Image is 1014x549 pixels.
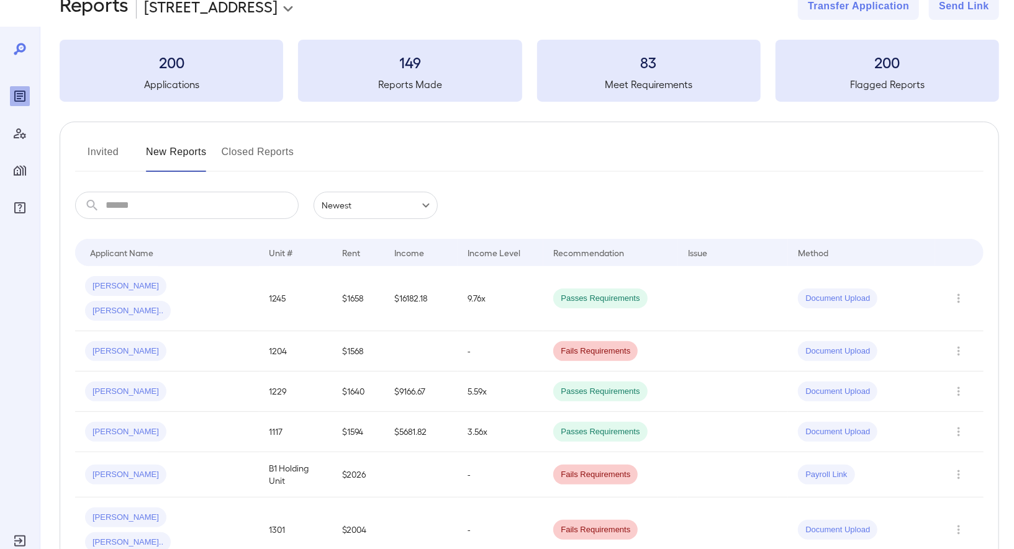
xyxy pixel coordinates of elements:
span: Payroll Link [798,469,854,481]
button: Row Actions [949,288,969,308]
div: Applicant Name [90,245,153,260]
div: Income [394,245,424,260]
span: Passes Requirements [553,426,647,438]
div: Issue [688,245,708,260]
td: 9.76x [458,266,543,331]
span: Document Upload [798,293,877,305]
span: Passes Requirements [553,293,647,305]
td: $16182.18 [384,266,458,331]
h3: 83 [537,52,761,72]
td: $1658 [332,266,384,331]
td: 3.56x [458,412,543,452]
span: Document Upload [798,426,877,438]
h3: 149 [298,52,522,72]
span: [PERSON_NAME] [85,426,166,438]
div: Manage Properties [10,161,30,181]
td: 1229 [259,372,332,412]
button: New Reports [146,142,207,172]
span: [PERSON_NAME] [85,469,166,481]
td: $1568 [332,331,384,372]
div: Reports [10,86,30,106]
td: $1640 [332,372,384,412]
div: Method [798,245,828,260]
span: Fails Requirements [553,469,638,481]
div: Recommendation [553,245,624,260]
div: Income Level [468,245,520,260]
button: Row Actions [949,465,969,484]
h5: Meet Requirements [537,77,761,92]
h3: 200 [776,52,999,72]
button: Row Actions [949,382,969,401]
span: [PERSON_NAME].. [85,305,171,317]
h3: 200 [60,52,283,72]
span: Document Upload [798,524,877,536]
div: Manage Users [10,123,30,143]
button: Invited [75,142,131,172]
span: [PERSON_NAME] [85,512,166,524]
td: $5681.82 [384,412,458,452]
div: FAQ [10,198,30,218]
td: 1245 [259,266,332,331]
td: 1204 [259,331,332,372]
h5: Flagged Reports [776,77,999,92]
button: Closed Reports [222,142,294,172]
td: $9166.67 [384,372,458,412]
td: - [458,331,543,372]
span: Fails Requirements [553,524,638,536]
span: [PERSON_NAME] [85,280,166,292]
div: Rent [342,245,362,260]
span: Fails Requirements [553,346,638,357]
span: Document Upload [798,346,877,357]
td: 1117 [259,412,332,452]
td: B1 Holding Unit [259,452,332,498]
div: Unit # [269,245,292,260]
span: Passes Requirements [553,386,647,398]
td: $2026 [332,452,384,498]
td: - [458,452,543,498]
span: [PERSON_NAME] [85,386,166,398]
td: 5.59x [458,372,543,412]
span: [PERSON_NAME].. [85,537,171,548]
h5: Reports Made [298,77,522,92]
span: Document Upload [798,386,877,398]
summary: 200Applications149Reports Made83Meet Requirements200Flagged Reports [60,40,999,102]
td: $1594 [332,412,384,452]
h5: Applications [60,77,283,92]
button: Row Actions [949,341,969,361]
button: Row Actions [949,422,969,442]
span: [PERSON_NAME] [85,346,166,357]
button: Row Actions [949,520,969,540]
div: Newest [314,192,438,219]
